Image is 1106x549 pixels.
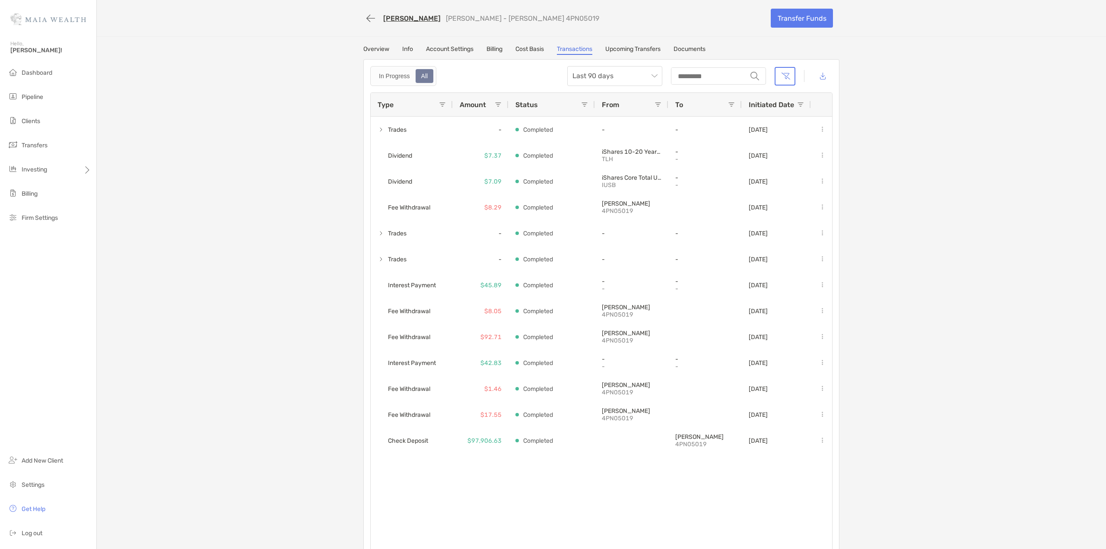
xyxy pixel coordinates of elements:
[602,415,661,422] p: 4PN05019
[675,433,735,441] p: Roth IRA
[602,285,661,292] p: -
[675,441,735,448] p: 4PN05019
[605,45,661,55] a: Upcoming Transfers
[749,256,768,263] p: [DATE]
[388,123,407,137] span: Trades
[674,45,706,55] a: Documents
[602,278,661,285] p: -
[602,363,661,370] p: -
[675,174,735,181] p: -
[480,332,502,343] p: $92.71
[416,70,433,82] div: All
[602,389,661,396] p: 4PN05019
[523,228,553,239] p: Completed
[388,356,436,370] span: Interest Payment
[675,101,683,109] span: To
[675,363,735,370] p: -
[388,226,407,241] span: Trades
[749,308,768,315] p: [DATE]
[602,381,661,389] p: Roth IRA
[675,148,735,155] p: -
[453,220,509,246] div: -
[484,202,502,213] p: $8.29
[8,67,18,77] img: dashboard icon
[749,101,794,109] span: Initiated Date
[749,411,768,419] p: [DATE]
[388,408,430,422] span: Fee Withdrawal
[8,212,18,222] img: firm-settings icon
[426,45,474,55] a: Account Settings
[523,150,553,161] p: Completed
[523,176,553,187] p: Completed
[602,174,661,181] p: iShares Core Total USD Bond Market ETF
[453,117,509,143] div: -
[8,455,18,465] img: add_new_client icon
[363,45,389,55] a: Overview
[484,384,502,394] p: $1.46
[388,149,412,163] span: Dividend
[8,164,18,174] img: investing icon
[602,355,661,363] p: -
[484,150,502,161] p: $7.37
[557,45,592,55] a: Transactions
[378,101,394,109] span: Type
[749,359,768,367] p: [DATE]
[675,256,735,263] p: -
[523,332,553,343] p: Completed
[383,14,441,22] a: [PERSON_NAME]
[22,214,58,222] span: Firm Settings
[523,202,553,213] p: Completed
[388,175,412,189] span: Dividend
[675,230,735,237] p: -
[22,93,43,101] span: Pipeline
[675,278,735,285] p: -
[602,200,661,207] p: Roth IRA
[602,126,661,133] p: -
[523,358,553,368] p: Completed
[484,176,502,187] p: $7.09
[22,457,63,464] span: Add New Client
[370,66,436,86] div: segmented control
[675,181,735,189] p: -
[22,481,44,489] span: Settings
[10,47,91,54] span: [PERSON_NAME]!
[602,311,661,318] p: 4PN05019
[675,355,735,363] p: -
[523,306,553,317] p: Completed
[675,285,735,292] p: -
[8,527,18,538] img: logout icon
[675,126,735,133] p: -
[602,207,661,215] p: 4PN05019
[22,166,47,173] span: Investing
[388,278,436,292] span: Interest Payment
[602,101,619,109] span: From
[8,479,18,489] img: settings icon
[602,304,661,311] p: Roth IRA
[749,230,768,237] p: [DATE]
[8,503,18,514] img: get-help icon
[749,178,768,185] p: [DATE]
[602,407,661,415] p: Roth IRA
[602,155,661,163] p: TLH
[446,14,599,22] p: [PERSON_NAME] - [PERSON_NAME] 4PN05019
[602,256,661,263] p: -
[523,124,553,135] p: Completed
[453,246,509,272] div: -
[22,505,45,513] span: Get Help
[480,409,502,420] p: $17.55
[602,230,661,237] p: -
[10,3,86,35] img: Zoe Logo
[388,304,430,318] span: Fee Withdrawal
[22,69,52,76] span: Dashboard
[675,155,735,163] p: -
[22,530,42,537] span: Log out
[480,358,502,368] p: $42.83
[749,333,768,341] p: [DATE]
[460,101,486,109] span: Amount
[523,254,553,265] p: Completed
[486,45,502,55] a: Billing
[388,434,428,448] span: Check Deposit
[749,282,768,289] p: [DATE]
[515,101,538,109] span: Status
[749,126,768,133] p: [DATE]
